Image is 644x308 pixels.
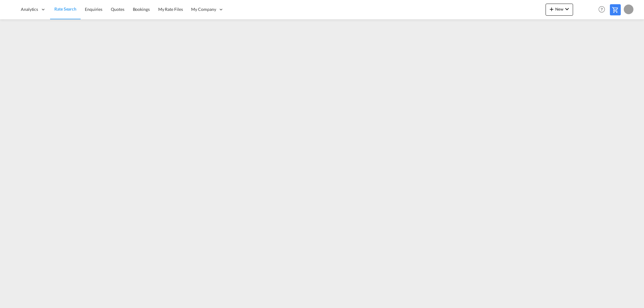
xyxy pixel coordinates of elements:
span: Bookings [133,7,150,12]
span: New [548,7,571,11]
span: My Rate Files [158,7,183,12]
button: icon-plus 400-fgNewicon-chevron-down [546,4,573,16]
span: Rate Search [54,6,76,11]
md-icon: icon-chevron-down [563,5,571,13]
div: Help [597,4,610,15]
span: Help [597,4,607,14]
md-icon: icon-plus 400-fg [548,5,555,13]
span: Analytics [21,6,38,12]
span: Quotes [111,7,124,12]
span: My Company [191,6,216,12]
span: Enquiries [85,7,102,12]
